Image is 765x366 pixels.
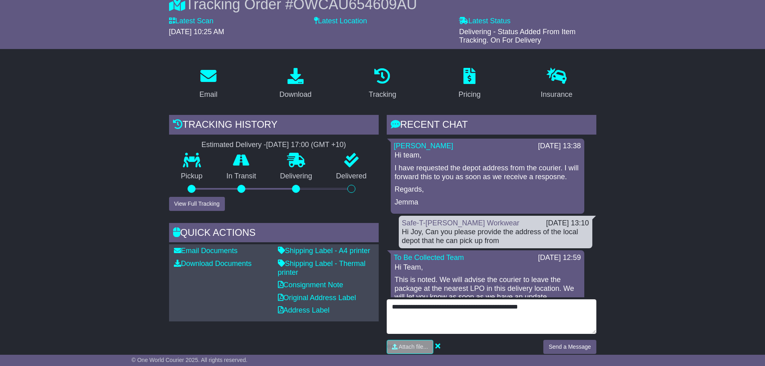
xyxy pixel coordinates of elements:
[174,247,238,255] a: Email Documents
[324,172,379,181] p: Delivered
[278,306,330,314] a: Address Label
[402,228,589,245] div: Hi Joy, Can you please provide the address of the local depot that he can pick up from
[395,164,580,181] p: I have requested the depot address from the courier. I will forward this to you as soon as we rec...
[169,141,379,149] div: Estimated Delivery -
[402,219,520,227] a: Safe-T-[PERSON_NAME] Workwear
[268,172,324,181] p: Delivering
[459,17,510,26] label: Latest Status
[278,247,370,255] a: Shipping Label - A4 printer
[174,260,252,268] a: Download Documents
[169,115,379,137] div: Tracking history
[387,115,596,137] div: RECENT CHAT
[132,357,248,363] span: © One World Courier 2025. All rights reserved.
[546,219,589,228] div: [DATE] 13:10
[169,28,224,36] span: [DATE] 10:25 AM
[169,197,225,211] button: View Full Tracking
[541,89,573,100] div: Insurance
[199,89,217,100] div: Email
[369,89,396,100] div: Tracking
[459,28,575,45] span: Delivering - Status Added From Item Tracking. On For Delivery
[279,89,312,100] div: Download
[266,141,346,149] div: [DATE] 17:00 (GMT +10)
[395,151,580,160] p: Hi team,
[278,294,356,302] a: Original Address Label
[278,281,343,289] a: Consignment Note
[395,276,580,302] p: This is noted. We will advise the courier to leave the package at the nearest LPO in this deliver...
[363,65,401,103] a: Tracking
[394,254,464,262] a: To Be Collected Team
[394,142,453,150] a: [PERSON_NAME]
[543,340,596,354] button: Send a Message
[194,65,222,103] a: Email
[169,17,214,26] label: Latest Scan
[538,254,581,262] div: [DATE] 12:59
[214,172,268,181] p: In Transit
[274,65,317,103] a: Download
[314,17,367,26] label: Latest Location
[395,263,580,272] p: Hi Team,
[169,172,215,181] p: Pickup
[459,89,481,100] div: Pricing
[395,185,580,194] p: Regards,
[453,65,486,103] a: Pricing
[169,223,379,245] div: Quick Actions
[536,65,578,103] a: Insurance
[278,260,366,276] a: Shipping Label - Thermal printer
[538,142,581,151] div: [DATE] 13:38
[395,198,580,207] p: Jemma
